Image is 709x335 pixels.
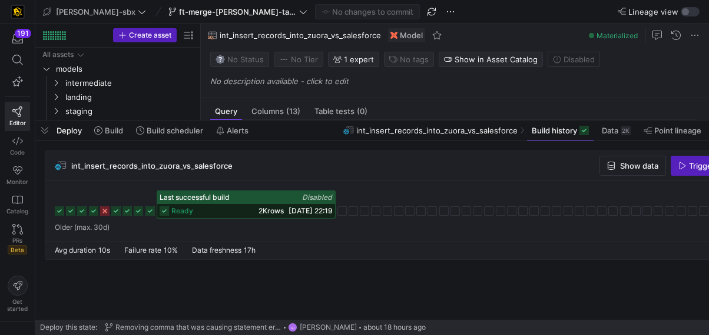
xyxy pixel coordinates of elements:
[244,246,256,254] span: 17h
[344,55,374,64] span: 1 expert
[274,52,323,67] button: No tierNo Tier
[113,28,177,42] button: Create asset
[65,76,194,90] span: intermediate
[12,6,24,18] img: https://storage.googleapis.com/y42-prod-data-exchange/images/uAsz27BndGEK0hZWDFeOjoxA7jCwgK9jE472...
[211,120,254,140] button: Alerts
[40,90,196,104] div: Press SPACE to select this row.
[105,126,123,135] span: Build
[363,323,426,331] span: about 18 hours ago
[5,160,30,190] a: Monitor
[131,120,208,140] button: Build scheduler
[165,4,310,19] button: ft-merge-[PERSON_NAME]-task-to-main-08212025
[5,2,30,22] a: https://storage.googleapis.com/y42-prod-data-exchange/images/uAsz27BndGEK0hZWDFeOjoxA7jCwgK9jE472...
[5,131,30,160] a: Code
[216,55,264,64] span: No Status
[115,323,281,331] span: Removing comma that was causing statement error
[89,120,128,140] button: Build
[9,119,26,126] span: Editor
[279,55,318,64] span: No Tier
[160,193,230,202] span: Last successful build
[5,271,30,317] button: Getstarted
[15,29,31,38] div: 191
[210,76,704,86] p: No description available - click to edit
[654,126,701,135] span: Point lineage
[597,31,638,40] span: Materialized
[40,62,196,76] div: Press SPACE to select this row.
[286,108,300,115] span: (13)
[5,190,30,219] a: Catalog
[526,120,594,140] button: Build history
[302,193,333,202] span: Disabled
[164,246,178,254] span: 10%
[5,28,30,49] button: 191
[179,7,297,16] span: ft-merge-[PERSON_NAME]-task-to-main-08212025
[288,323,297,332] div: GJ
[157,190,336,219] button: Last successful buildDisabledready2Krows[DATE] 22:19
[8,245,27,254] span: Beta
[597,120,636,140] button: Data2K
[40,4,149,19] button: [PERSON_NAME]-sbx
[55,223,110,232] span: Older (max. 30d)
[259,206,284,215] span: 2K rows
[5,219,30,259] a: PRsBeta
[42,51,74,59] div: All assets
[400,31,423,40] span: Model
[40,76,196,90] div: Press SPACE to select this row.
[227,126,249,135] span: Alerts
[124,246,161,254] span: Failure rate
[400,55,429,64] span: No tags
[390,32,397,39] img: undefined
[147,126,203,135] span: Build scheduler
[129,31,171,39] span: Create asset
[40,323,97,331] span: Deploy this state:
[10,149,25,156] span: Code
[71,161,233,170] span: int_insert_records_into_zuora_vs_salesforce
[56,62,194,76] span: models
[356,126,518,135] span: int_insert_records_into_zuora_vs_salesforce
[65,105,194,118] span: staging
[102,320,429,335] button: Removing comma that was causing statement errorGJ[PERSON_NAME]about 18 hours ago
[599,156,666,176] button: Show data
[328,52,379,67] button: 1 expert
[6,207,28,215] span: Catalog
[6,178,28,185] span: Monitor
[532,126,577,135] span: Build history
[216,55,225,64] img: No status
[12,237,22,244] span: PRs
[384,52,434,67] button: No tags
[602,126,618,135] span: Data
[5,102,30,131] a: Editor
[314,108,367,115] span: Table tests
[620,161,658,170] span: Show data
[279,55,289,64] img: No tier
[55,246,96,254] span: Avg duration
[300,323,357,331] span: [PERSON_NAME]
[628,7,678,16] span: Lineage view
[251,108,300,115] span: Columns
[289,206,333,215] span: [DATE] 22:19
[171,207,193,215] span: ready
[638,120,707,140] button: Point lineage
[439,52,543,67] button: Show in Asset Catalog
[56,7,135,16] span: [PERSON_NAME]-sbx
[40,48,196,62] div: Press SPACE to select this row.
[65,91,194,104] span: landing
[357,108,367,115] span: (0)
[210,52,269,67] button: No statusNo Status
[7,298,28,312] span: Get started
[57,126,82,135] span: Deploy
[455,55,538,64] span: Show in Asset Catalog
[621,126,631,135] div: 2K
[192,246,241,254] span: Data freshness
[98,246,110,254] span: 10s
[220,31,381,40] span: int_insert_records_into_zuora_vs_salesforce
[215,108,237,115] span: Query
[40,104,196,118] div: Press SPACE to select this row.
